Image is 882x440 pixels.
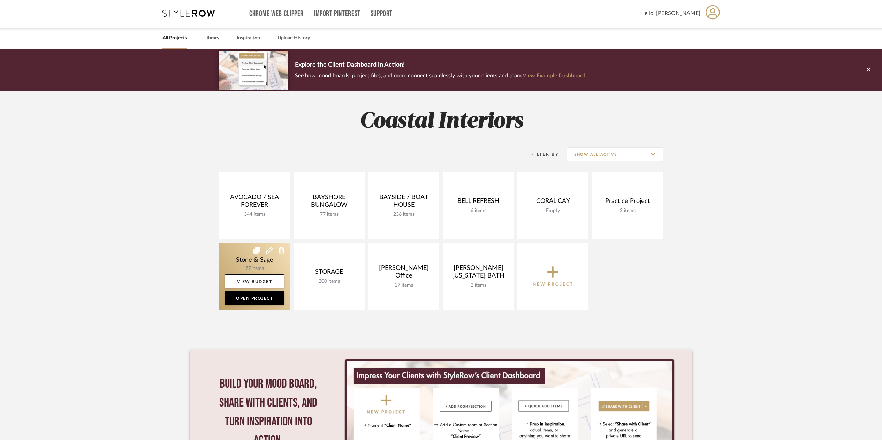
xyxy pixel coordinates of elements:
a: Chrome Web Clipper [249,11,304,17]
div: Empty [523,208,583,214]
div: BELL REFRESH [448,197,508,208]
div: [PERSON_NAME] Office [374,264,434,282]
a: Import Pinterest [314,11,360,17]
a: Inspiration [237,33,260,43]
a: All Projects [162,33,187,43]
div: 2 items [598,208,657,214]
div: BAYSIDE / BOAT HOUSE [374,194,434,212]
div: BAYSHORE BUNGALOW [299,194,359,212]
a: Support [371,11,393,17]
div: AVOCADO / SEA FOREVER [225,194,284,212]
img: d5d033c5-7b12-40c2-a960-1ecee1989c38.png [219,51,288,89]
span: Hello, [PERSON_NAME] [640,9,700,17]
div: 17 items [374,282,434,288]
div: 236 items [374,212,434,218]
div: STORAGE [299,268,359,279]
a: Open Project [225,291,284,305]
div: 2 items [448,282,508,288]
div: 6 items [448,208,508,214]
div: Filter By [522,151,559,158]
div: 200 items [299,279,359,285]
div: CORAL CAY [523,197,583,208]
h2: Coastal Interiors [190,108,692,135]
a: View Budget [225,274,284,288]
div: 77 items [299,212,359,218]
a: Upload History [277,33,310,43]
button: New Project [517,243,588,310]
div: Practice Project [598,197,657,208]
p: See how mood boards, project files, and more connect seamlessly with your clients and team. [295,71,585,81]
a: View Example Dashboard [523,73,585,78]
p: New Project [533,281,573,288]
div: 344 items [225,212,284,218]
p: Explore the Client Dashboard in Action! [295,60,585,71]
a: Library [204,33,219,43]
div: [PERSON_NAME] [US_STATE] BATH [448,264,508,282]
